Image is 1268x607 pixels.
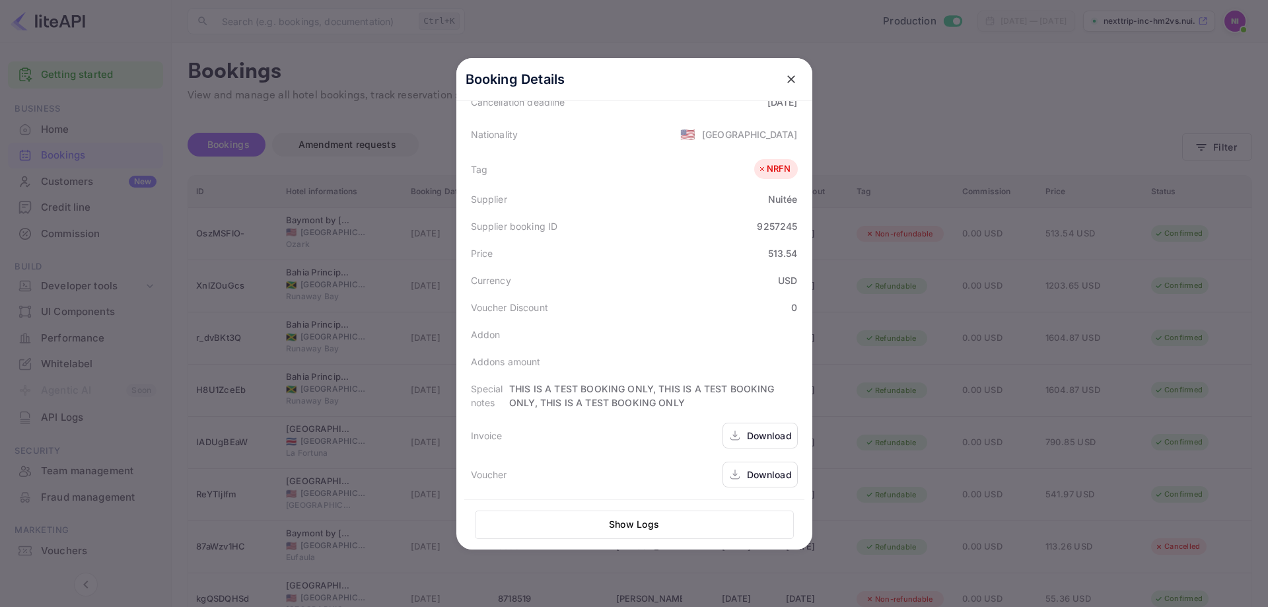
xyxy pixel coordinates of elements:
[471,246,493,260] div: Price
[779,67,803,91] button: close
[747,429,792,443] div: Download
[471,301,548,314] div: Voucher Discount
[471,468,507,482] div: Voucher
[747,468,792,482] div: Download
[778,273,797,287] div: USD
[471,95,565,109] div: Cancellation deadline
[767,95,798,109] div: [DATE]
[471,273,511,287] div: Currency
[757,162,791,176] div: NRFN
[471,192,507,206] div: Supplier
[509,382,798,410] div: THIS IS A TEST BOOKING ONLY, THIS IS A TEST BOOKING ONLY, THIS IS A TEST BOOKING ONLY
[757,219,797,233] div: 9257245
[475,511,794,539] button: Show Logs
[471,127,518,141] div: Nationality
[466,69,565,89] p: Booking Details
[471,429,503,443] div: Invoice
[702,127,798,141] div: [GEOGRAPHIC_DATA]
[768,246,798,260] div: 513.54
[471,382,509,410] div: Special notes
[471,328,501,341] div: Addon
[768,192,798,206] div: Nuitée
[791,301,797,314] div: 0
[680,122,695,146] span: United States
[471,162,487,176] div: Tag
[471,219,558,233] div: Supplier booking ID
[471,355,541,369] div: Addons amount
